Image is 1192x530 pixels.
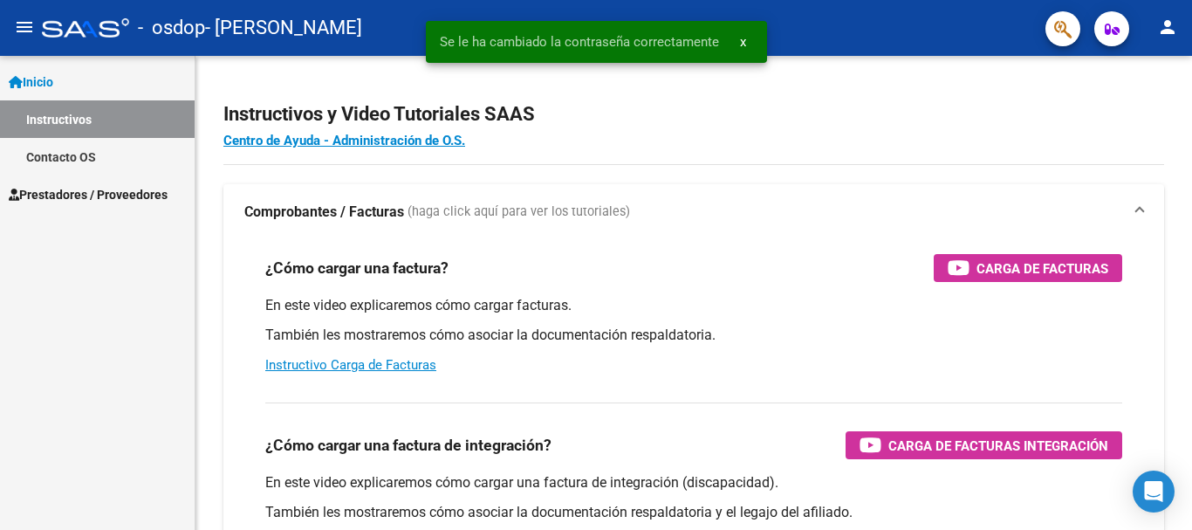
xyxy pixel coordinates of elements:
[265,357,436,373] a: Instructivo Carga de Facturas
[408,203,630,222] span: (haga click aquí para ver los tutoriales)
[440,33,719,51] span: Se le ha cambiado la contraseña correctamente
[1157,17,1178,38] mat-icon: person
[14,17,35,38] mat-icon: menu
[9,185,168,204] span: Prestadores / Proveedores
[976,258,1108,279] span: Carga de Facturas
[265,473,1122,492] p: En este video explicaremos cómo cargar una factura de integración (discapacidad).
[265,296,1122,315] p: En este video explicaremos cómo cargar facturas.
[138,9,205,47] span: - osdop
[888,435,1108,457] span: Carga de Facturas Integración
[9,72,53,92] span: Inicio
[265,326,1122,345] p: También les mostraremos cómo asociar la documentación respaldatoria.
[265,256,449,280] h3: ¿Cómo cargar una factura?
[934,254,1122,282] button: Carga de Facturas
[726,26,760,58] button: x
[740,34,746,50] span: x
[265,433,551,458] h3: ¿Cómo cargar una factura de integración?
[223,98,1164,131] h2: Instructivos y Video Tutoriales SAAS
[244,203,404,222] strong: Comprobantes / Facturas
[205,9,362,47] span: - [PERSON_NAME]
[846,431,1122,459] button: Carga de Facturas Integración
[223,184,1164,240] mat-expansion-panel-header: Comprobantes / Facturas (haga click aquí para ver los tutoriales)
[223,133,465,148] a: Centro de Ayuda - Administración de O.S.
[1133,471,1175,513] div: Open Intercom Messenger
[265,503,1122,522] p: También les mostraremos cómo asociar la documentación respaldatoria y el legajo del afiliado.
